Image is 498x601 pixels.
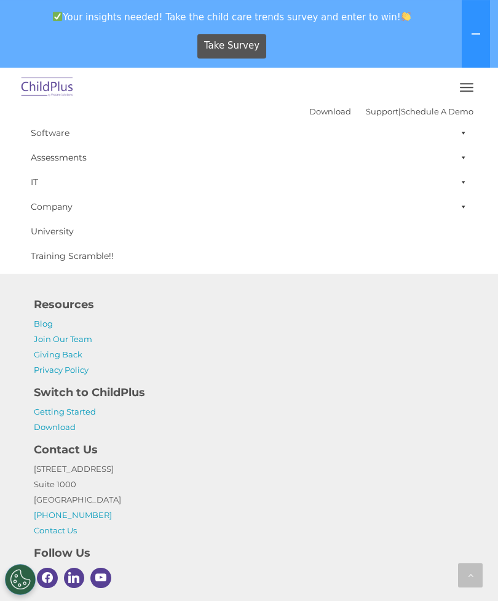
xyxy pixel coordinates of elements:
[34,319,53,328] a: Blog
[34,349,82,359] a: Giving Back
[87,565,114,592] a: Youtube
[34,510,112,520] a: [PHONE_NUMBER]
[366,106,398,116] a: Support
[25,145,473,170] a: Assessments
[34,565,61,592] a: Facebook
[18,73,76,102] img: ChildPlus by Procare Solutions
[34,525,77,535] a: Contact Us
[25,219,473,244] a: University
[25,121,473,145] a: Software
[34,334,92,344] a: Join Our Team
[25,194,473,219] a: Company
[401,12,411,21] img: 👏
[25,170,473,194] a: IT
[34,384,464,401] h4: Switch to ChildPlus
[34,441,464,458] h4: Contact Us
[34,544,464,562] h4: Follow Us
[53,12,62,21] img: ✅
[34,422,76,432] a: Download
[197,34,267,58] a: Take Survey
[61,565,88,592] a: Linkedin
[34,461,464,538] p: [STREET_ADDRESS] Suite 1000 [GEOGRAPHIC_DATA]
[401,106,473,116] a: Schedule A Demo
[34,296,464,313] h4: Resources
[34,407,96,416] a: Getting Started
[204,35,259,57] span: Take Survey
[5,5,459,29] span: Your insights needed! Take the child care trends survey and enter to win!
[34,365,89,375] a: Privacy Policy
[25,244,473,268] a: Training Scramble!!
[309,106,351,116] a: Download
[309,106,473,116] font: |
[5,564,36,595] button: Cookies Settings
